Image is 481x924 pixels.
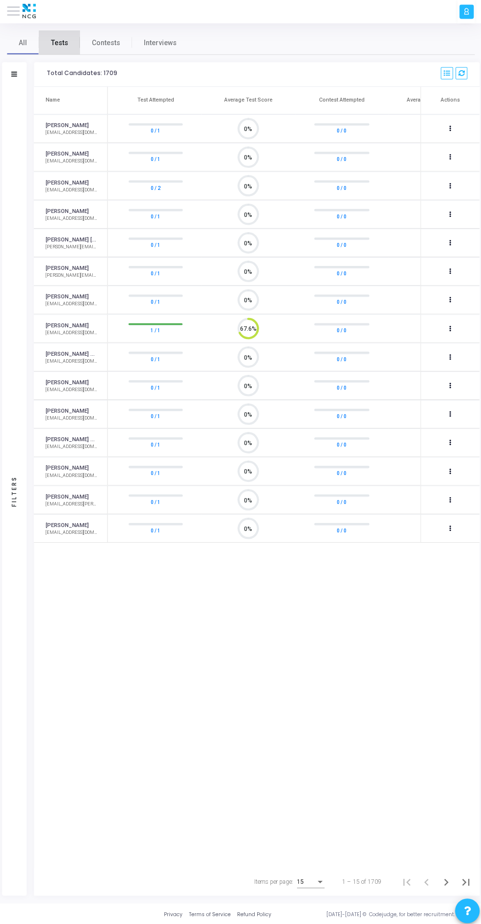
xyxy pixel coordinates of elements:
[336,212,346,221] a: 0 / 0
[46,301,98,308] div: [EMAIL_ADDRESS][DOMAIN_NAME]
[151,240,160,249] a: 0 / 1
[51,39,68,49] span: Tests
[151,411,160,420] a: 0 / 1
[46,151,89,159] a: [PERSON_NAME]
[151,127,160,135] a: 0 / 1
[20,2,39,22] img: logo
[19,39,27,49] span: All
[336,440,346,449] a: 0 / 0
[336,269,346,278] a: 0 / 0
[46,293,89,301] a: [PERSON_NAME]
[46,521,89,529] a: [PERSON_NAME]
[188,909,230,917] a: Terms of Service
[396,871,416,890] button: First page
[46,407,89,415] a: [PERSON_NAME]
[336,354,346,363] a: 0 / 0
[294,88,388,115] th: Contest Attempted
[388,88,481,115] th: Average Contest Score
[46,435,98,444] a: [PERSON_NAME] Bhagiram [PERSON_NAME]
[151,297,160,306] a: 0 / 1
[151,468,160,477] a: 0 / 1
[336,383,346,392] a: 0 / 0
[342,876,380,885] div: 1 – 15 of 1709
[46,244,98,251] div: [PERSON_NAME][EMAIL_ADDRESS][PERSON_NAME][DOMAIN_NAME]
[46,444,98,450] div: [EMAIL_ADDRESS][DOMAIN_NAME]
[201,88,294,115] th: Average Test Score
[151,383,160,392] a: 0 / 1
[46,415,98,422] div: [EMAIL_ADDRESS][DOMAIN_NAME]
[46,501,98,507] div: [EMAIL_ADDRESS][PERSON_NAME][DOMAIN_NAME]
[336,525,346,534] a: 0 / 0
[46,378,89,387] a: [PERSON_NAME]
[296,877,303,884] span: 15
[455,871,475,890] button: Last page
[271,909,474,917] div: [DATE]-[DATE] © Codejudge, for better recruitment.
[46,492,89,501] a: [PERSON_NAME]
[46,131,98,137] div: [EMAIL_ADDRESS][DOMAIN_NAME]
[151,212,160,221] a: 0 / 1
[435,871,455,890] button: Next page
[46,321,89,330] a: [PERSON_NAME]
[151,269,160,278] a: 0 / 1
[336,326,346,335] a: 0 / 0
[46,236,98,244] a: [PERSON_NAME] [PERSON_NAME]
[46,97,60,106] div: Name
[46,159,98,166] div: [EMAIL_ADDRESS][DOMAIN_NAME]
[46,387,98,394] div: [EMAIL_ADDRESS][DOMAIN_NAME]
[46,529,98,536] div: [EMAIL_ADDRESS][DOMAIN_NAME]
[46,273,98,280] div: [PERSON_NAME][EMAIL_ADDRESS][DOMAIN_NAME]
[47,71,117,78] div: Total Candidates: 1709
[416,871,435,890] button: Previous page
[237,909,271,917] a: Refund Policy
[46,187,98,194] div: [EMAIL_ADDRESS][DOMAIN_NAME]
[46,330,98,337] div: [EMAIL_ADDRESS][DOMAIN_NAME]
[336,411,346,420] a: 0 / 0
[336,155,346,164] a: 0 / 0
[336,297,346,306] a: 0 / 0
[144,39,177,49] span: Interviews
[336,497,346,505] a: 0 / 0
[46,472,98,479] div: [EMAIL_ADDRESS][DOMAIN_NAME]
[151,354,160,363] a: 0 / 1
[46,208,89,216] a: [PERSON_NAME]
[151,184,160,192] a: 0 / 2
[151,155,160,164] a: 0 / 1
[46,358,98,365] div: [EMAIL_ADDRESS][DOMAIN_NAME]
[254,876,293,885] div: Items per page:
[336,240,346,249] a: 0 / 0
[164,909,183,917] a: Privacy
[10,442,19,540] div: Filters
[151,497,160,505] a: 0 / 1
[336,184,346,192] a: 0 / 0
[92,39,120,49] span: Contests
[46,464,89,472] a: [PERSON_NAME]
[296,877,324,884] mat-select: Items per page:
[151,326,160,335] a: 1 / 1
[151,440,160,449] a: 0 / 1
[46,350,98,358] a: [PERSON_NAME] Salve
[336,127,346,135] a: 0 / 0
[108,88,201,115] th: Test Attempted
[46,122,89,131] a: [PERSON_NAME]
[46,179,89,187] a: [PERSON_NAME]
[46,264,89,273] a: [PERSON_NAME]
[46,216,98,223] div: [EMAIL_ADDRESS][DOMAIN_NAME]
[420,88,479,115] th: Actions
[336,468,346,477] a: 0 / 0
[151,525,160,534] a: 0 / 1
